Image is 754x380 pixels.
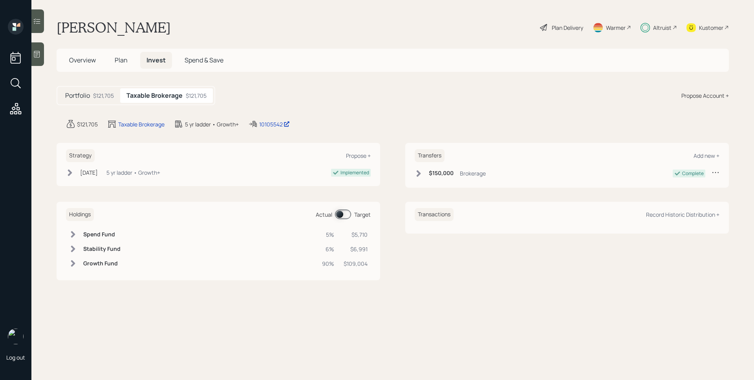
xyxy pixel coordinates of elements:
[77,120,98,128] div: $121,705
[126,92,183,99] h5: Taxable Brokerage
[259,120,290,128] div: 10105542
[552,24,583,32] div: Plan Delivery
[185,120,239,128] div: 5 yr ladder • Growth+
[354,210,371,219] div: Target
[681,91,729,100] div: Propose Account +
[415,149,445,162] h6: Transfers
[322,230,334,239] div: 5%
[186,91,207,100] div: $121,705
[66,208,94,221] h6: Holdings
[344,245,368,253] div: $6,991
[699,24,723,32] div: Kustomer
[66,149,95,162] h6: Strategy
[346,152,371,159] div: Propose +
[344,259,368,268] div: $109,004
[69,56,96,64] span: Overview
[8,329,24,344] img: james-distasi-headshot.png
[344,230,368,239] div: $5,710
[118,120,165,128] div: Taxable Brokerage
[316,210,332,219] div: Actual
[429,170,454,177] h6: $150,000
[682,170,704,177] div: Complete
[606,24,626,32] div: Warmer
[80,168,98,177] div: [DATE]
[6,354,25,361] div: Log out
[694,152,719,159] div: Add new +
[322,259,334,268] div: 90%
[93,91,114,100] div: $121,705
[83,231,121,238] h6: Spend Fund
[185,56,223,64] span: Spend & Save
[146,56,166,64] span: Invest
[415,208,454,221] h6: Transactions
[83,246,121,252] h6: Stability Fund
[460,169,486,177] div: Brokerage
[322,245,334,253] div: 6%
[106,168,160,177] div: 5 yr ladder • Growth+
[65,92,90,99] h5: Portfolio
[340,169,369,176] div: Implemented
[115,56,128,64] span: Plan
[653,24,672,32] div: Altruist
[646,211,719,218] div: Record Historic Distribution +
[57,19,171,36] h1: [PERSON_NAME]
[83,260,121,267] h6: Growth Fund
